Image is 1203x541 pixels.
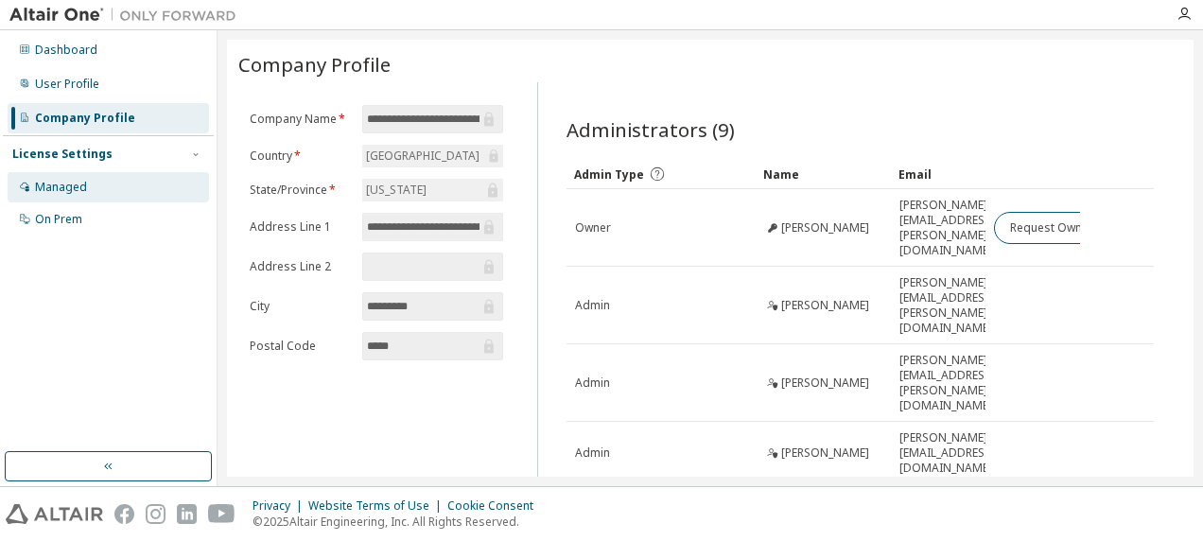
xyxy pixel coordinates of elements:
div: User Profile [35,77,99,92]
span: Admin [575,298,610,313]
span: [PERSON_NAME] [781,220,869,236]
div: Cookie Consent [447,498,545,514]
span: [PERSON_NAME][EMAIL_ADDRESS][PERSON_NAME][DOMAIN_NAME] [899,275,995,336]
div: License Settings [12,147,113,162]
div: Company Profile [35,111,135,126]
span: [PERSON_NAME] [781,375,869,391]
div: Email [898,159,978,189]
div: Managed [35,180,87,195]
span: [PERSON_NAME][EMAIL_ADDRESS][PERSON_NAME][DOMAIN_NAME] [899,198,995,258]
label: State/Province [250,183,351,198]
img: instagram.svg [146,504,166,524]
div: Dashboard [35,43,97,58]
span: [PERSON_NAME] [781,298,869,313]
div: Name [763,159,883,189]
div: Website Terms of Use [308,498,447,514]
button: Request Owner Change [994,212,1154,244]
label: Address Line 1 [250,219,351,235]
span: [PERSON_NAME][EMAIL_ADDRESS][PERSON_NAME][DOMAIN_NAME] [899,353,995,413]
div: [US_STATE] [363,180,429,201]
label: City [250,299,351,314]
div: [GEOGRAPHIC_DATA] [363,146,482,166]
span: Admin [575,375,610,391]
label: Country [250,148,351,164]
img: facebook.svg [114,504,134,524]
span: [PERSON_NAME] [781,445,869,461]
span: Admin [575,445,610,461]
label: Company Name [250,112,351,127]
div: On Prem [35,212,82,227]
p: © 2025 Altair Engineering, Inc. All Rights Reserved. [253,514,545,530]
img: altair_logo.svg [6,504,103,524]
span: Administrators (9) [567,116,735,143]
span: Owner [575,220,611,236]
span: Admin Type [574,166,644,183]
img: youtube.svg [208,504,235,524]
img: linkedin.svg [177,504,197,524]
div: [US_STATE] [362,179,503,201]
div: Privacy [253,498,308,514]
img: Altair One [9,6,246,25]
span: [PERSON_NAME][EMAIL_ADDRESS][DOMAIN_NAME] [899,430,995,476]
label: Postal Code [250,339,351,354]
div: [GEOGRAPHIC_DATA] [362,145,503,167]
label: Address Line 2 [250,259,351,274]
span: Company Profile [238,51,391,78]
